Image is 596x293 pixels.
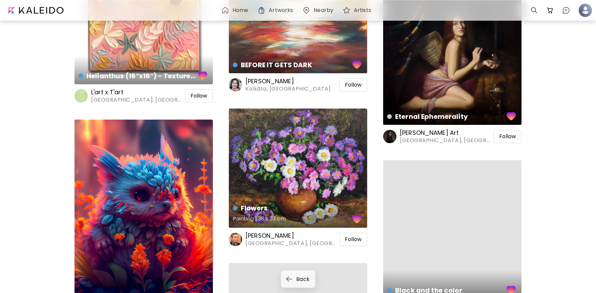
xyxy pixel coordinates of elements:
[354,8,371,13] h6: Artists
[232,8,248,13] h6: Home
[400,137,492,144] span: [GEOGRAPHIC_DATA], [GEOGRAPHIC_DATA]
[91,88,184,96] h6: L'art x T'art
[191,93,207,99] span: Follow
[345,236,362,243] span: Follow
[281,270,315,288] button: back-arrowBack
[229,109,367,228] a: FlowersPainting | 38 x 33 cmfavoriteshttps://cdn.kaleido.art/CDN/Artwork/106960/Primary/large.web...
[400,129,492,137] h6: [PERSON_NAME] Art
[302,6,336,14] a: Nearby
[562,6,570,14] img: chatIcon
[286,276,292,282] img: back-arrow
[257,6,296,14] a: Artworks
[351,212,363,226] button: favorites
[233,60,351,70] h4: BEFORE IT GETS DARK
[229,232,367,247] a: [PERSON_NAME][GEOGRAPHIC_DATA], [GEOGRAPHIC_DATA]Follow
[281,275,315,282] a: back-arrowBack
[339,78,367,92] div: Follow
[499,133,516,140] span: Follow
[91,96,184,104] span: [GEOGRAPHIC_DATA], [GEOGRAPHIC_DATA]
[229,77,367,93] a: [PERSON_NAME]Kolkāta, [GEOGRAPHIC_DATA]Follow
[288,276,310,283] span: Back
[185,89,213,103] div: Follow
[78,71,196,81] h4: Helianthus (16″x16″) - Textured Paint Original Art
[339,233,367,246] div: Follow
[345,82,362,88] span: Follow
[269,8,293,13] h6: Artworks
[314,8,333,13] h6: Nearby
[383,129,521,144] a: [PERSON_NAME] Art[GEOGRAPHIC_DATA], [GEOGRAPHIC_DATA]Follow
[74,88,213,104] a: L'art x T'art[GEOGRAPHIC_DATA], [GEOGRAPHIC_DATA]Follow
[494,130,521,143] div: Follow
[233,203,351,213] h4: Flowers
[505,110,518,123] button: favorites
[546,6,554,14] img: cart
[221,6,251,14] a: Home
[245,232,338,240] h6: [PERSON_NAME]
[245,77,331,85] h6: [PERSON_NAME]
[196,69,209,82] button: favorites
[387,112,505,122] h4: Eternal Ephemerality
[245,240,338,247] span: [GEOGRAPHIC_DATA], [GEOGRAPHIC_DATA]
[351,58,363,71] button: favorites
[343,6,374,14] a: Artists
[233,213,351,226] h5: Painting | 38 x 33 cm
[245,85,331,93] span: Kolkāta, [GEOGRAPHIC_DATA]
